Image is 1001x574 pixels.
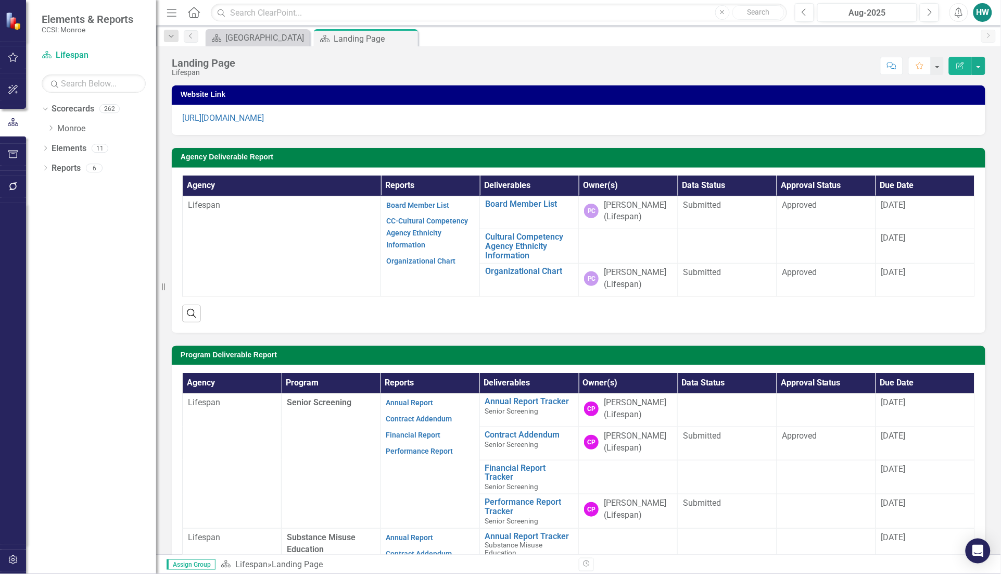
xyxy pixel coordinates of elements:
[272,559,323,569] div: Landing Page
[604,497,672,521] div: [PERSON_NAME] (Lifespan)
[604,267,672,291] div: [PERSON_NAME] (Lifespan)
[782,267,817,277] span: Approved
[777,460,876,494] td: Double-Click to Edit
[876,427,974,460] td: Double-Click to Edit
[817,3,917,22] button: Aug-2025
[479,460,578,494] td: Double-Click to Edit Right Click for Context Menu
[172,57,235,69] div: Landing Page
[683,267,721,277] span: Submitted
[485,464,573,482] a: Financial Report Tracker
[604,430,672,454] div: [PERSON_NAME] (Lifespan)
[966,539,991,564] div: Open Intercom Messenger
[188,199,375,211] p: Lifespan
[678,460,777,494] td: Double-Click to Edit
[584,204,599,218] div: PC
[584,435,599,450] div: CP
[235,559,268,569] a: Lifespan
[579,494,678,529] td: Double-Click to Edit
[579,229,678,264] td: Double-Click to Edit
[386,533,434,542] a: Annual Report
[485,232,573,260] a: Cultural Competency Agency Ethnicity Information
[52,143,86,155] a: Elements
[881,498,906,508] span: [DATE]
[881,431,906,441] span: [DATE]
[732,5,784,20] button: Search
[183,394,282,529] td: Double-Click to Edit
[485,430,573,440] a: Contract Addendum
[782,200,817,210] span: Approved
[579,394,678,427] td: Double-Click to Edit
[287,397,351,407] span: Senior Screening
[42,74,146,93] input: Search Below...
[479,427,578,460] td: Double-Click to Edit Right Click for Context Menu
[604,199,672,223] div: [PERSON_NAME] (Lifespan)
[182,113,264,123] a: [URL][DOMAIN_NAME]
[181,153,980,161] h3: Agency Deliverable Report
[678,427,777,460] td: Double-Click to Edit
[678,529,777,560] td: Double-Click to Edit
[485,497,573,516] a: Performance Report Tracker
[480,264,579,297] td: Double-Click to Edit Right Click for Context Menu
[386,431,441,439] a: Financial Report
[604,397,672,421] div: [PERSON_NAME] (Lifespan)
[777,427,876,460] td: Double-Click to Edit
[777,394,876,427] td: Double-Click to Edit
[584,502,599,517] div: CP
[973,3,992,22] button: HW
[480,229,579,264] td: Double-Click to Edit Right Click for Context Menu
[479,494,578,529] td: Double-Click to Edit Right Click for Context Menu
[678,229,777,264] td: Double-Click to Edit
[386,447,453,455] a: Performance Report
[584,402,599,416] div: CP
[386,398,434,407] a: Annual Report
[167,559,216,570] span: Assign Group
[579,460,678,494] td: Double-Click to Edit
[480,196,579,229] td: Double-Click to Edit Right Click for Context Menu
[579,529,678,560] td: Double-Click to Edit
[683,200,721,210] span: Submitted
[386,201,449,209] a: Board Member List
[485,482,539,491] span: Senior Screening
[584,271,599,286] div: PC
[876,264,974,297] td: Double-Click to Edit
[876,460,974,494] td: Double-Click to Edit
[777,494,876,529] td: Double-Click to Edit
[579,264,678,297] td: Double-Click to Edit
[777,264,876,297] td: Double-Click to Edit
[172,69,235,77] div: Lifespan
[579,196,678,229] td: Double-Click to Edit
[683,431,721,441] span: Submitted
[485,541,543,557] span: Substance Misuse Education
[225,31,307,44] div: [GEOGRAPHIC_DATA]
[678,264,777,297] td: Double-Click to Edit
[821,7,914,19] div: Aug-2025
[181,351,980,359] h3: Program Deliverable Report
[485,517,539,525] span: Senior Screening
[881,532,906,542] span: [DATE]
[5,11,23,30] img: ClearPoint Strategy
[876,229,974,264] td: Double-Click to Edit
[747,8,769,16] span: Search
[876,394,974,427] td: Double-Click to Edit
[881,464,906,474] span: [DATE]
[183,196,381,296] td: Double-Click to Edit
[881,267,906,277] span: [DATE]
[99,105,120,114] div: 262
[881,397,906,407] span: [DATE]
[485,532,573,541] a: Annual Report Tracker
[211,4,787,22] input: Search ClearPoint...
[678,196,777,229] td: Double-Click to Edit
[485,440,539,448] span: Senior Screening
[42,13,133,26] span: Elements & Reports
[92,144,108,153] div: 11
[876,494,974,529] td: Double-Click to Edit
[386,415,452,423] a: Contract Addendum
[777,196,876,229] td: Double-Click to Edit
[57,123,156,135] a: Monroe
[381,394,479,529] td: Double-Click to Edit
[52,103,94,115] a: Scorecards
[881,200,906,210] span: [DATE]
[777,529,876,560] td: Double-Click to Edit
[479,529,578,560] td: Double-Click to Edit Right Click for Context Menu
